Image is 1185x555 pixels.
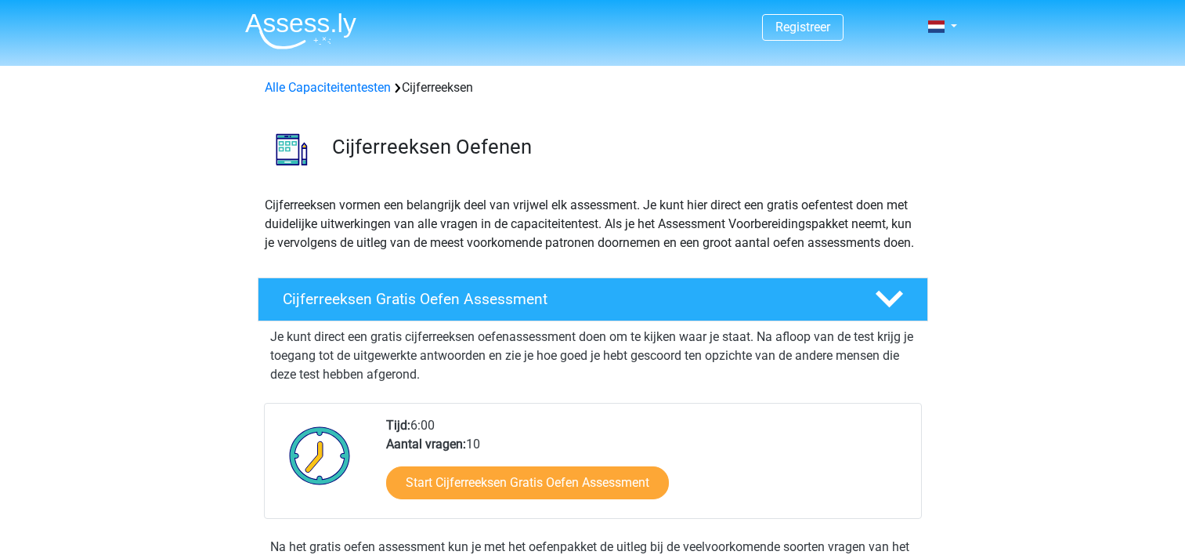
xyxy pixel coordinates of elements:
[386,418,410,433] b: Tijd:
[265,196,921,252] p: Cijferreeksen vormen een belangrijk deel van vrijwel elk assessment. Je kunt hier direct een grat...
[245,13,356,49] img: Assessly
[386,466,669,499] a: Start Cijferreeksen Gratis Oefen Assessment
[332,135,916,159] h3: Cijferreeksen Oefenen
[258,116,325,183] img: cijferreeksen
[280,416,359,495] img: Klok
[270,328,916,384] p: Je kunt direct een gratis cijferreeksen oefenassessment doen om te kijken waar je staat. Na afloo...
[775,20,830,34] a: Registreer
[374,416,920,518] div: 6:00 10
[251,277,934,321] a: Cijferreeksen Gratis Oefen Assessment
[258,78,927,97] div: Cijferreeksen
[265,80,391,95] a: Alle Capaciteitentesten
[283,290,850,308] h4: Cijferreeksen Gratis Oefen Assessment
[386,437,466,452] b: Aantal vragen:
